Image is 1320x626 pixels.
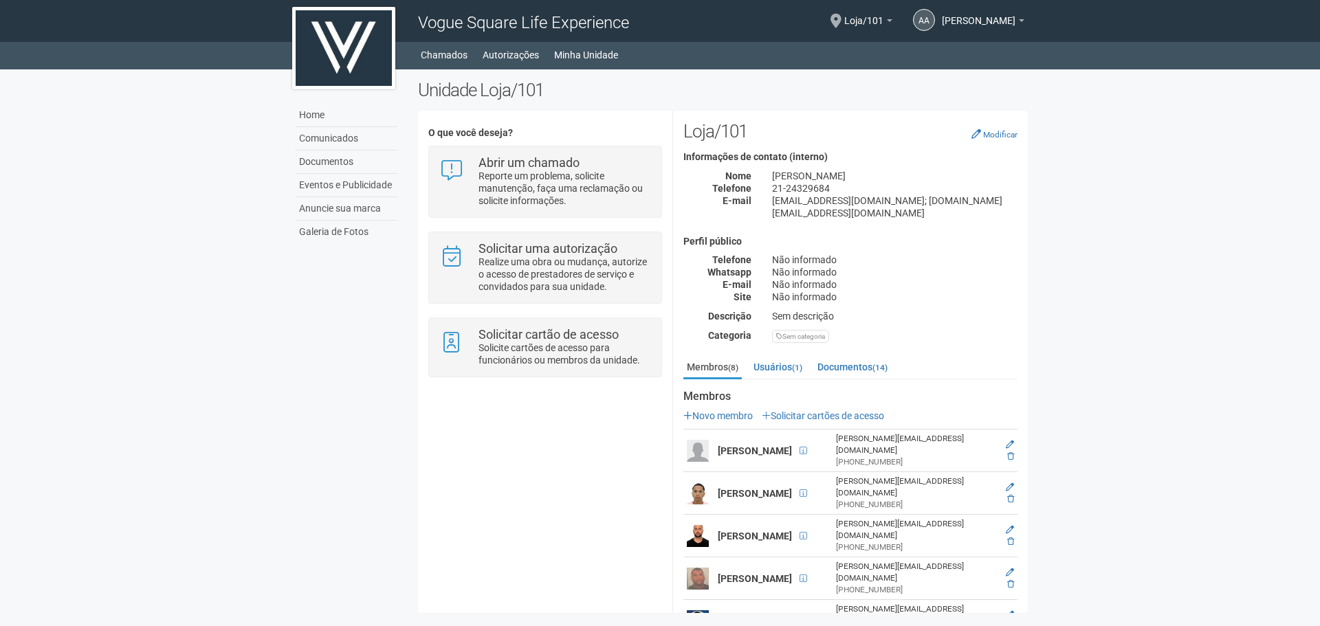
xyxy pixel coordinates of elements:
a: Excluir membro [1007,579,1014,589]
a: Membros(8) [683,357,742,379]
a: Chamados [421,45,467,65]
strong: [PERSON_NAME] [718,530,792,541]
a: Editar membro [1006,482,1014,492]
a: Galeria de Fotos [296,221,397,243]
strong: [PERSON_NAME] [718,445,792,456]
a: Solicitar cartões de acesso [762,410,884,421]
div: [PERSON_NAME][EMAIL_ADDRESS][DOMAIN_NAME] [836,433,993,456]
a: Excluir membro [1007,451,1014,461]
p: Reporte um problema, solicite manutenção, faça uma reclamação ou solicite informações. [478,170,651,207]
img: user.png [687,440,709,462]
div: [EMAIL_ADDRESS][DOMAIN_NAME]; [DOMAIN_NAME][EMAIL_ADDRESS][DOMAIN_NAME] [762,194,1028,219]
a: Home [296,104,397,127]
div: Não informado [762,254,1028,266]
a: Loja/101 [844,17,892,28]
strong: Categoria [708,330,751,341]
a: Editar membro [1006,525,1014,535]
img: logo.jpg [292,7,395,89]
div: [PHONE_NUMBER] [836,499,993,511]
strong: [PERSON_NAME] [718,573,792,584]
div: Não informado [762,291,1028,303]
strong: Telefone [712,183,751,194]
span: Vogue Square Life Experience [418,13,629,32]
a: Documentos(14) [814,357,891,377]
a: Excluir membro [1007,494,1014,504]
img: user.png [687,482,709,504]
strong: E-mail [723,279,751,290]
strong: E-mail [723,195,751,206]
strong: Solicitar uma autorização [478,241,617,256]
div: [PERSON_NAME][EMAIL_ADDRESS][DOMAIN_NAME] [836,561,993,584]
strong: Membros [683,390,1017,403]
strong: [PERSON_NAME] [718,488,792,499]
div: [PHONE_NUMBER] [836,541,993,553]
a: AA [913,9,935,31]
p: Realize uma obra ou mudança, autorize o acesso de prestadores de serviço e convidados para sua un... [478,256,651,293]
a: Solicitar cartão de acesso Solicite cartões de acesso para funcionários ou membros da unidade. [439,328,650,366]
a: Comunicados [296,127,397,150]
a: Modificar [971,128,1017,139]
div: 21-24329684 [762,182,1028,194]
span: CPF 191.062.967-77 [795,443,811,458]
a: Eventos e Publicidade [296,174,397,197]
span: CPF 138.031.797-50 [795,571,811,586]
h4: O que você deseja? [428,128,661,138]
h2: Unidade Loja/101 [418,80,1028,100]
a: Editar membro [1006,440,1014,449]
a: Autorizações [483,45,539,65]
div: [PHONE_NUMBER] [836,584,993,596]
strong: Descrição [708,311,751,322]
p: Solicite cartões de acesso para funcionários ou membros da unidade. [478,342,651,366]
div: Não informado [762,266,1028,278]
a: Solicitar uma autorização Realize uma obra ou mudança, autorize o acesso de prestadores de serviç... [439,243,650,293]
h4: Informações de contato (interno) [683,152,1017,162]
a: Documentos [296,150,397,174]
img: user.png [687,525,709,547]
span: CPF 158.325.047-63 [795,486,811,501]
div: [PERSON_NAME] [762,170,1028,182]
a: Anuncie sua marca [296,197,397,221]
a: Editar membro [1006,610,1014,620]
a: Abrir um chamado Reporte um problema, solicite manutenção, faça uma reclamação ou solicite inform... [439,157,650,207]
img: user.png [687,568,709,590]
strong: Solicitar cartão de acesso [478,327,619,342]
strong: Nome [725,170,751,181]
span: Loja/101 [844,2,883,26]
a: Novo membro [683,410,753,421]
div: [PERSON_NAME][EMAIL_ADDRESS][DOMAIN_NAME] [836,476,993,499]
strong: Whatsapp [707,267,751,278]
span: Antonio Adolpho Souza [942,2,1015,26]
small: (14) [872,363,888,372]
div: Sem categoria [772,330,829,343]
a: Usuários(1) [750,357,806,377]
strong: Telefone [712,254,751,265]
a: Excluir membro [1007,537,1014,546]
div: Não informado [762,278,1028,291]
strong: Site [734,291,751,302]
small: (1) [792,363,802,372]
small: (8) [728,363,738,372]
div: [PHONE_NUMBER] [836,456,993,468]
div: [PERSON_NAME][EMAIL_ADDRESS][DOMAIN_NAME] [836,518,993,541]
a: Editar membro [1006,568,1014,577]
a: [PERSON_NAME] [942,17,1024,28]
h2: Loja/101 [683,121,1017,142]
span: CPF 148.288.567-06 [795,528,811,544]
strong: Abrir um chamado [478,155,580,170]
h4: Perfil público [683,236,1017,247]
div: Sem descrição [762,310,1028,322]
small: Modificar [983,130,1017,139]
a: Minha Unidade [554,45,618,65]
